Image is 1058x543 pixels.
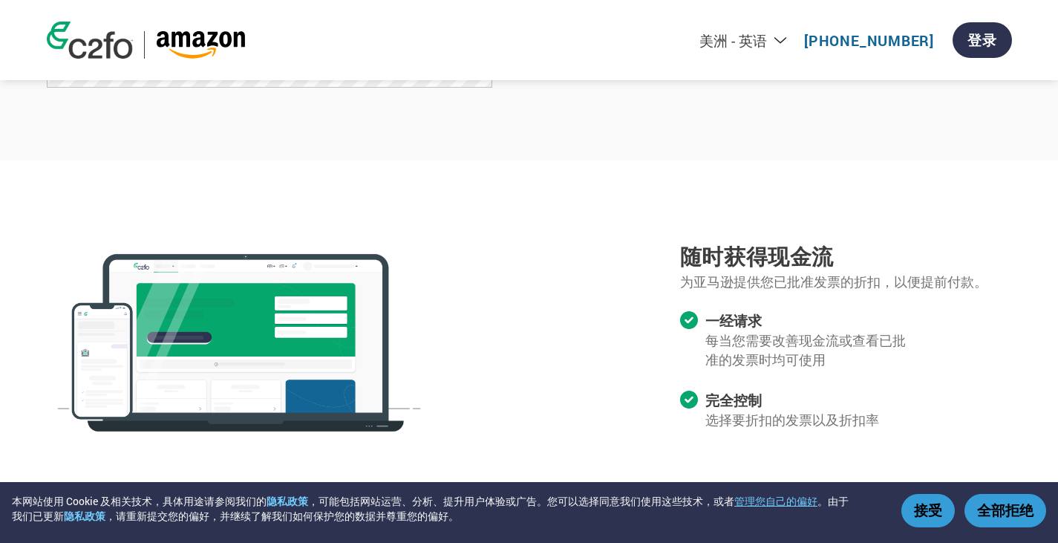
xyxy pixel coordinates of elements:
a: 隐私政策 [267,494,308,508]
font: 管理您自己的偏好 [734,494,817,508]
button: 接受 [901,494,955,527]
img: c2fo [53,232,425,455]
font: 随时获得现金流 [680,242,834,270]
font: 选择要折扣的发票以及折扣率 [705,412,879,429]
a: [PHONE_NUMBER] [804,31,934,50]
font: 本网站使用 Cookie 及相关技术，具体用途请参阅我们的 [12,494,267,508]
font: 登录 [967,30,997,49]
font: 每当您需要改善现金流或查看已批准的发票时均可使用 [705,332,906,368]
button: 全部拒绝 [964,494,1046,527]
font: 全部拒绝 [977,501,1033,519]
font: ，请重新提交您的偏好，并继续了解我们如何保护您的数据并尊重您的偏好。 [105,509,459,523]
font: 为亚马逊提供您已批准发票的折扣，以便提前付款。 [680,273,987,290]
font: 。由于我们已更新 [12,494,849,523]
button: 管理您自己的偏好 [734,494,817,509]
img: c2fo 徽标 [47,22,133,59]
font: 接受 [914,501,942,519]
font: 一经请求 [705,311,762,330]
font: ，可能包括网站运营、分析、提升用户体验或广告。您可以选择同意我们使用这些技术，或者 [308,494,734,508]
font: 完全控制 [705,391,762,409]
a: 隐私政策 [64,509,105,523]
img: 亚马逊 [156,31,246,59]
a: 登录 [953,22,1012,58]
